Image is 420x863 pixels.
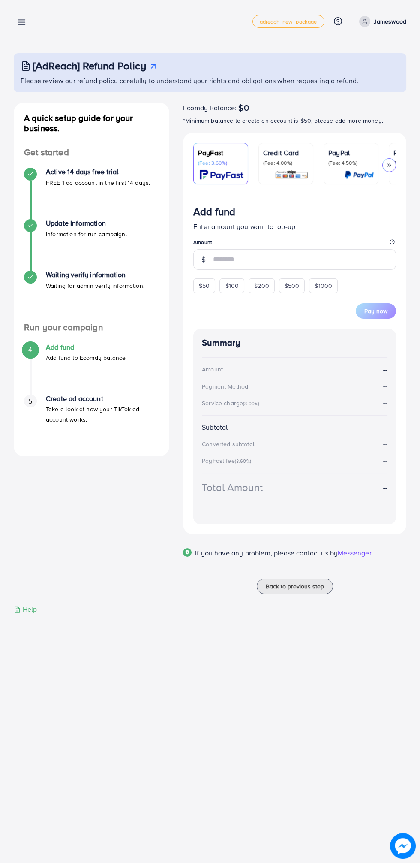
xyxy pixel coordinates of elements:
[193,221,396,232] p: Enter amount you want to top-up
[345,170,374,180] img: card
[14,113,169,133] h4: A quick setup guide for your business.
[183,115,406,126] p: *Minimum balance to create an account is $50, please add more money.
[46,281,144,291] p: Waiting for admin verify information.
[356,303,396,319] button: Pay now
[374,16,406,27] p: Jameswood
[28,396,32,406] span: 5
[46,219,127,227] h4: Update Information
[28,345,32,355] span: 4
[202,338,387,348] h4: Summary
[328,148,374,158] p: PayPal
[383,483,387,492] strong: --
[193,205,235,218] h3: Add fund
[202,422,228,432] div: Subtotal
[14,168,169,219] li: Active 14 days free trial
[257,579,333,594] button: Back to previous step
[46,353,126,363] p: Add fund to Ecomdy balance
[198,148,243,158] p: PayFast
[266,582,324,591] span: Back to previous step
[193,238,396,249] legend: Amount
[202,399,262,407] div: Service charge
[263,160,309,166] p: (Fee: 4.00%)
[21,75,401,86] p: Please review our refund policy carefully to understand your rights and obligations when requesti...
[263,148,309,158] p: Credit Card
[200,170,243,180] img: card
[14,271,169,322] li: Waiting verify information
[46,343,126,351] h4: Add fund
[383,439,387,449] strong: --
[252,15,324,28] a: adreach_new_package
[243,400,259,407] small: (3.00%)
[383,422,387,432] strong: --
[46,404,159,425] p: Take a look at how your TikTok ad account works.
[46,168,150,176] h4: Active 14 days free trial
[338,548,371,558] span: Messenger
[275,170,309,180] img: card
[14,395,169,446] li: Create ad account
[202,440,255,448] div: Converted subtotal
[183,548,192,557] img: Popup guide
[356,16,406,27] a: Jameswood
[328,160,374,166] p: (Fee: 4.50%)
[14,147,169,158] h4: Get started
[260,19,317,24] span: adreach_new_package
[202,365,223,374] div: Amount
[364,307,387,315] span: Pay now
[235,458,251,465] small: (3.60%)
[238,103,249,113] span: $0
[46,395,159,403] h4: Create ad account
[202,382,248,391] div: Payment Method
[383,381,387,391] strong: --
[285,281,300,290] span: $500
[315,281,332,290] span: $1000
[254,281,269,290] span: $200
[392,835,414,857] img: image
[199,281,210,290] span: $50
[225,281,239,290] span: $100
[46,271,144,279] h4: Waiting verify information
[14,604,37,614] div: Help
[383,456,387,465] strong: --
[183,103,237,113] span: Ecomdy Balance:
[14,343,169,395] li: Add fund
[202,480,263,495] div: Total Amount
[14,322,169,333] h4: Run your campaign
[202,456,254,465] div: PayFast fee
[383,365,387,374] strong: --
[33,60,146,72] h3: [AdReach] Refund Policy
[383,398,387,407] strong: --
[46,229,127,239] p: Information for run campaign.
[195,548,338,558] span: If you have any problem, please contact us by
[198,160,243,166] p: (Fee: 3.60%)
[46,178,150,188] p: FREE 1 ad account in the first 14 days.
[14,219,169,271] li: Update Information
